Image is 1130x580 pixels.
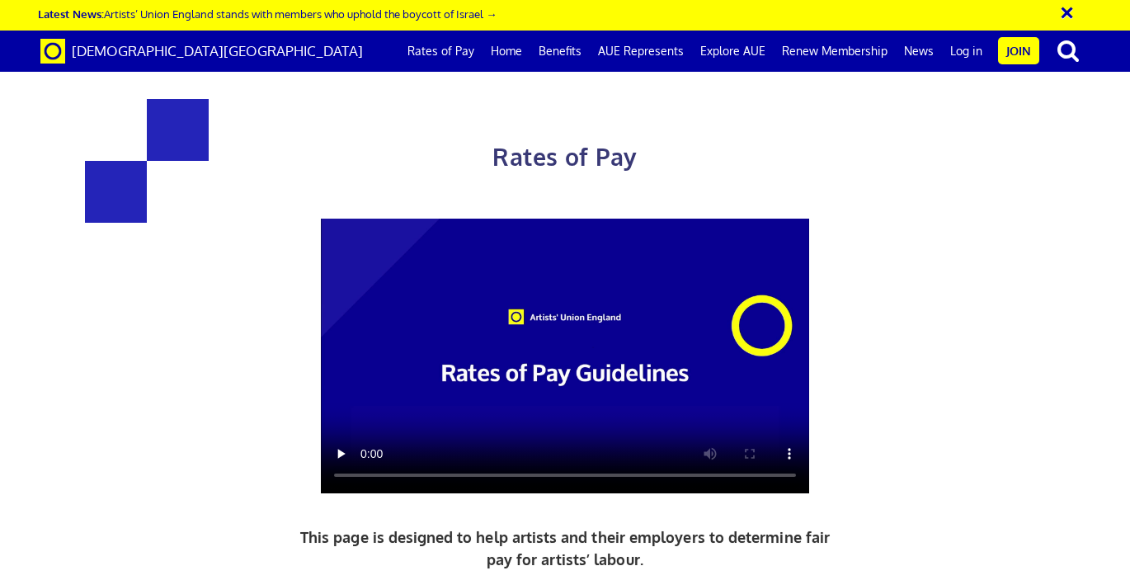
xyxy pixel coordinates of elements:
a: News [896,31,942,72]
a: Latest News:Artists’ Union England stands with members who uphold the boycott of Israel → [38,7,497,21]
a: Brand [DEMOGRAPHIC_DATA][GEOGRAPHIC_DATA] [28,31,375,72]
span: [DEMOGRAPHIC_DATA][GEOGRAPHIC_DATA] [72,42,363,59]
a: Explore AUE [692,31,774,72]
a: Home [483,31,530,72]
a: Benefits [530,31,590,72]
a: Join [998,37,1039,64]
strong: Latest News: [38,7,104,21]
span: Rates of Pay [492,142,637,172]
a: Rates of Pay [399,31,483,72]
button: search [1043,33,1094,68]
a: Renew Membership [774,31,896,72]
a: AUE Represents [590,31,692,72]
a: Log in [942,31,991,72]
